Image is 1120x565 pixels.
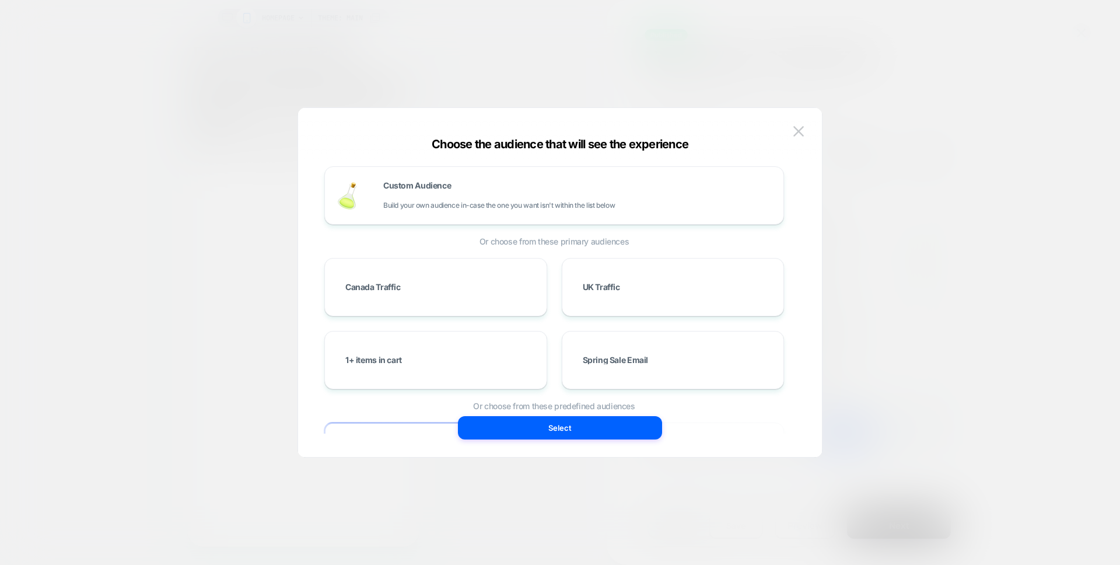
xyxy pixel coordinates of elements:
p: Please try again in 30 seconds. [5,100,226,116]
span: Or choose from these predefined audiences [324,401,784,411]
div: Choose the audience that will see the experience [298,137,822,151]
button: Select [458,416,662,440]
span: Or choose from these primary audiences [324,236,784,246]
img: close [793,126,804,136]
span: Spring Sale Email [583,356,649,364]
h1: Error: Server Error [5,5,226,26]
h2: The server encountered a temporary error and could not complete your request. [5,39,226,116]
